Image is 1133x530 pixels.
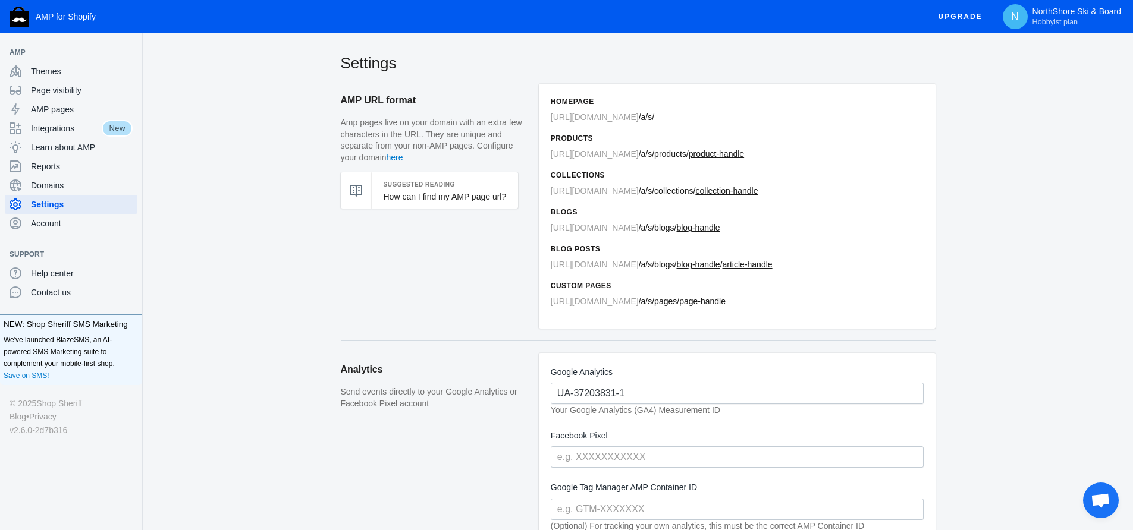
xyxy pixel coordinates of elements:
[551,428,924,443] label: Facebook Pixel
[551,132,924,144] h6: Products
[1032,17,1078,27] span: Hobbyist plan
[689,149,744,159] u: product-handle
[551,223,639,232] span: [URL][DOMAIN_NAME]
[5,62,137,81] a: Themes
[10,248,121,260] span: Support
[5,214,137,233] a: Account
[551,260,639,269] span: [URL][DOMAIN_NAME]
[341,84,527,117] h2: AMP URL format
[641,186,652,195] span: a/s
[341,353,527,386] h2: Analytics
[36,397,82,410] a: Shop Sheriff
[1032,7,1121,27] p: NorthShore Ski & Board
[102,120,133,137] span: New
[121,50,140,55] button: Add a sales channel
[10,410,26,423] a: Blog
[551,405,720,415] em: Your Google Analytics (GA4) Measurement ID
[551,260,773,269] span: / /blogs/ /
[641,112,655,122] span: a/s/
[551,446,924,468] input: e.g. XXXXXXXXXXX
[551,243,924,255] h6: Blog posts
[387,153,403,162] a: here
[5,138,137,157] a: Learn about AMP
[551,280,924,292] h6: Custom pages
[10,46,121,58] span: AMP
[551,223,720,232] span: / /blogs/
[676,223,720,232] u: blog-handle
[10,410,133,423] div: •
[31,141,133,153] span: Learn about AMP
[679,296,726,306] u: page-handle
[551,206,924,218] h6: Blogs
[31,122,102,134] span: Integrations
[341,52,936,74] h2: Settings
[551,112,639,122] span: [URL][DOMAIN_NAME]
[31,198,133,210] span: Settings
[36,12,96,21] span: AMP for Shopify
[10,424,133,437] div: v2.6.0-2d7b316
[676,260,720,269] u: blog-handle
[1083,482,1119,518] div: Open chat
[939,6,983,27] span: Upgrade
[31,65,133,77] span: Themes
[121,252,140,257] button: Add a sales channel
[551,296,639,306] span: [URL][DOMAIN_NAME]
[31,103,133,115] span: AMP pages
[31,160,133,172] span: Reports
[551,149,639,159] span: [URL][DOMAIN_NAME]
[31,84,133,96] span: Page visibility
[551,169,924,181] h6: Collections
[5,157,137,176] a: Reports
[551,296,726,306] span: / /pages/
[5,283,137,302] a: Contact us
[641,296,652,306] span: a/s
[5,81,137,100] a: Page visibility
[551,149,744,159] span: / /products/
[341,386,527,409] p: Send events directly to your Google Analytics or Facebook Pixel account
[641,149,652,159] span: a/s
[695,186,758,195] u: collection-handle
[5,119,137,138] a: IntegrationsNew
[551,186,758,195] span: / /collections/
[641,260,652,269] span: a/s
[723,260,773,269] u: article-handle
[551,96,924,108] h6: Homepage
[4,370,49,381] a: Save on SMS!
[10,7,29,27] img: Shop Sheriff Logo
[384,192,507,201] a: How can I find my AMP page url?
[551,480,924,495] label: Google Tag Manager AMP Container ID
[929,6,992,28] button: Upgrade
[1009,11,1021,23] span: N
[641,223,652,232] span: a/s
[29,410,57,423] a: Privacy
[5,176,137,195] a: Domains
[10,397,133,410] div: © 2025
[341,117,527,163] p: Amp pages live on your domain with an extra few characters in the URL. They are unique and separa...
[551,365,924,380] label: Google Analytics
[5,100,137,119] a: AMP pages
[551,383,924,404] input: e.g. G-XXXXXXX
[31,267,133,279] span: Help center
[551,499,924,520] input: e.g. GTM-XXXXXXX
[5,195,137,214] a: Settings
[31,217,133,229] span: Account
[551,112,654,122] span: /
[384,178,507,191] h5: Suggested Reading
[551,186,639,195] span: [URL][DOMAIN_NAME]
[31,179,133,191] span: Domains
[31,286,133,298] span: Contact us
